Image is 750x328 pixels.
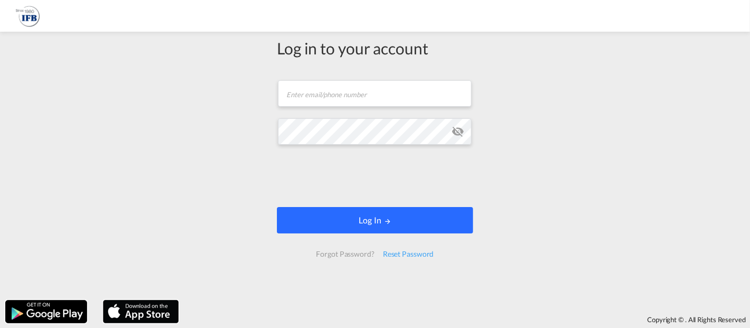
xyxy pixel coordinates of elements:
[277,37,473,59] div: Log in to your account
[16,4,40,28] img: 2b726980256c11eeaa87296e05903fd5.png
[312,245,378,264] div: Forgot Password?
[451,125,464,138] md-icon: icon-eye-off
[4,299,88,324] img: google.png
[278,80,472,107] input: Enter email/phone number
[295,155,455,196] iframe: reCAPTCHA
[102,299,180,324] img: apple.png
[277,207,473,233] button: LOGIN
[379,245,438,264] div: Reset Password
